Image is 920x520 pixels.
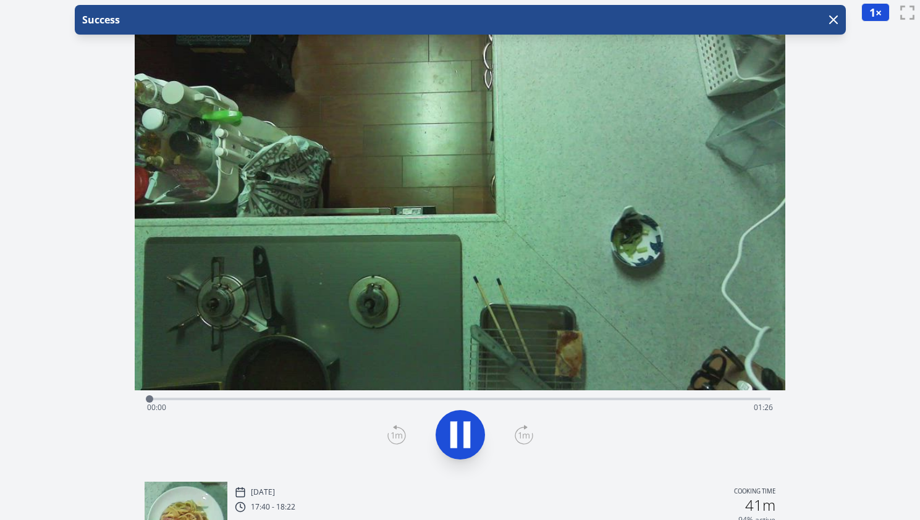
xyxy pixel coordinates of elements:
[80,12,120,27] p: Success
[251,502,295,512] p: 17:40 - 18:22
[734,487,775,498] p: Cooking time
[437,4,484,22] a: 00:00:00
[745,498,775,513] h2: 41m
[861,3,890,22] button: 1×
[251,487,275,497] p: [DATE]
[754,402,773,413] span: 01:26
